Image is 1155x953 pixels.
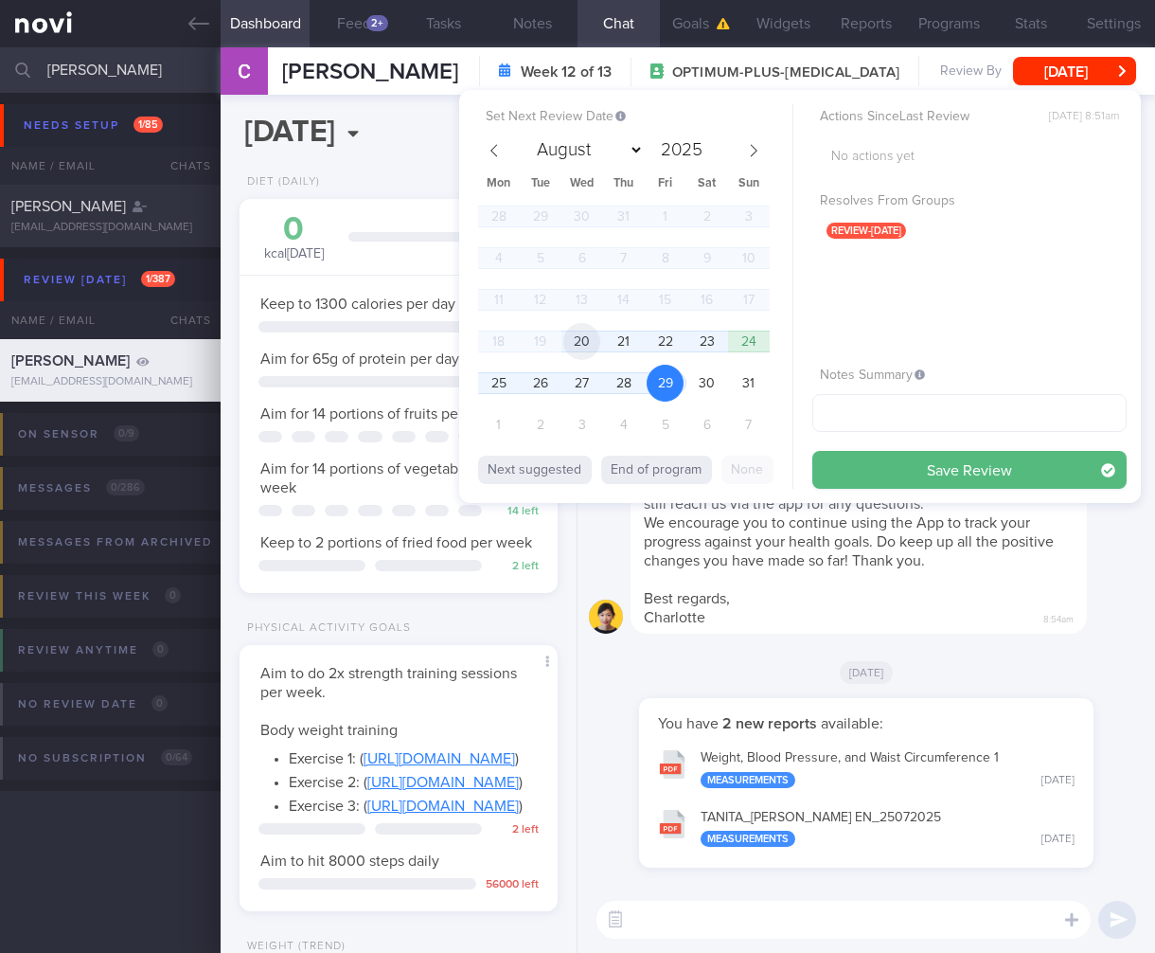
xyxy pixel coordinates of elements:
span: September 7, 2025 [730,406,767,443]
span: [PERSON_NAME] [11,353,130,369]
div: 2 left [491,823,539,837]
span: Wed [561,178,603,190]
span: Aim to do 2x strength training sessions per week. [260,666,517,700]
strong: 2 new reports [719,716,821,731]
button: TANITA_[PERSON_NAME] EN_25072025 Measurements [DATE] [649,798,1084,857]
span: 8:54am [1043,608,1074,626]
span: OPTIMUM-PLUS-[MEDICAL_DATA] [672,63,899,82]
a: [URL][DOMAIN_NAME] [367,775,519,790]
div: Review anytime [13,638,173,663]
div: kcal [DATE] [258,213,329,263]
div: Measurements [701,831,795,847]
div: Measurements [701,772,795,788]
span: 1 / 85 [133,117,163,133]
div: 0 [258,213,329,246]
li: Exercise 2: ( ) [289,768,537,792]
span: September 5, 2025 [647,406,684,443]
span: August 24, 2025 [730,323,767,360]
div: [EMAIL_ADDRESS][DOMAIN_NAME] [11,375,209,389]
span: [PERSON_NAME] [11,199,126,214]
span: Sat [686,178,728,190]
button: Next suggested [478,456,592,484]
span: 0 [151,695,168,711]
div: [DATE] [1041,774,1075,788]
strong: Week 12 of 13 [521,63,612,81]
div: No subscription [13,746,197,771]
span: August 21, 2025 [605,323,642,360]
span: We encourage you to continue using the App to track your progress against your health goals. Do k... [644,515,1054,568]
span: Sun [728,178,770,190]
div: 14 left [491,505,539,519]
label: Actions Since Last Review [820,109,1119,126]
button: Save Review [812,451,1127,489]
span: 0 / 64 [161,749,192,765]
button: End of program [601,456,712,484]
div: 2 left [491,560,539,574]
span: Tue [520,178,561,190]
div: Chats [145,147,221,185]
button: Weight, Blood Pressure, and Waist Circumference 1 Measurements [DATE] [649,738,1084,798]
span: Aim for 14 portions of vegetables per week [260,461,503,495]
span: August 22, 2025 [647,323,684,360]
span: August 30, 2025 [688,365,725,402]
span: August 23, 2025 [688,323,725,360]
span: [DATE] 8:51am [1049,110,1119,124]
p: No actions yet [831,149,1127,166]
span: August 31, 2025 [730,365,767,402]
span: September 4, 2025 [605,406,642,443]
span: 0 [165,587,181,603]
span: Keep to 2 portions of fried food per week [260,535,532,550]
span: August 26, 2025 [522,365,559,402]
span: review-[DATE] [826,223,906,239]
span: Aim for 14 portions of fruits per week [260,406,503,422]
div: Weight, Blood Pressure, and Waist Circumference 1 [701,750,1075,788]
span: Charlotte [644,610,705,625]
span: Mon [478,178,520,190]
span: August 28, 2025 [605,365,642,402]
span: Fri [645,178,686,190]
input: Year [653,141,705,159]
div: TANITA_ [PERSON_NAME] EN_ 25072025 [701,810,1075,848]
span: Body weight training [260,723,398,738]
li: Exercise 1: ( ) [289,745,537,768]
div: 56000 left [486,878,539,892]
a: [URL][DOMAIN_NAME] [364,751,515,766]
label: Resolves From Groups [820,193,1119,210]
div: Review this week [13,584,186,609]
span: Thu [603,178,645,190]
div: Diet (Daily) [240,175,320,189]
div: [EMAIL_ADDRESS][DOMAIN_NAME] [11,221,209,235]
li: Exercise 3: ( ) [289,792,537,816]
span: September 6, 2025 [688,406,725,443]
div: Messages [13,476,150,501]
span: Aim for 65g of protein per day [260,351,459,367]
span: [PERSON_NAME] [282,61,458,83]
span: September 2, 2025 [522,406,559,443]
span: Keep to 1300 calories per day [260,297,455,312]
span: August 27, 2025 [563,365,600,402]
span: 0 [152,641,169,657]
div: Needs setup [19,113,168,138]
span: Best regards, [644,591,730,606]
select: Month [528,135,644,165]
p: You have available: [658,714,1075,733]
span: August 20, 2025 [563,323,600,360]
div: 2+ [366,15,388,31]
div: Physical Activity Goals [240,621,411,636]
label: Set Next Review Date [486,109,785,126]
span: September 3, 2025 [563,406,600,443]
div: On sensor [13,422,144,447]
span: September 1, 2025 [480,406,517,443]
span: Aim to hit 8000 steps daily [260,854,439,869]
span: 0 / 286 [106,479,145,495]
span: August 29, 2025 [647,365,684,402]
span: Notes Summary [820,369,925,382]
div: [DATE] [1041,833,1075,847]
div: Review [DATE] [19,267,180,293]
span: 1 / 387 [141,271,175,287]
span: August 25, 2025 [480,365,517,402]
div: Messages from Archived [13,530,248,555]
div: No review date [13,692,172,717]
span: [DATE] [840,661,894,684]
span: 0 / 9 [114,425,139,441]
